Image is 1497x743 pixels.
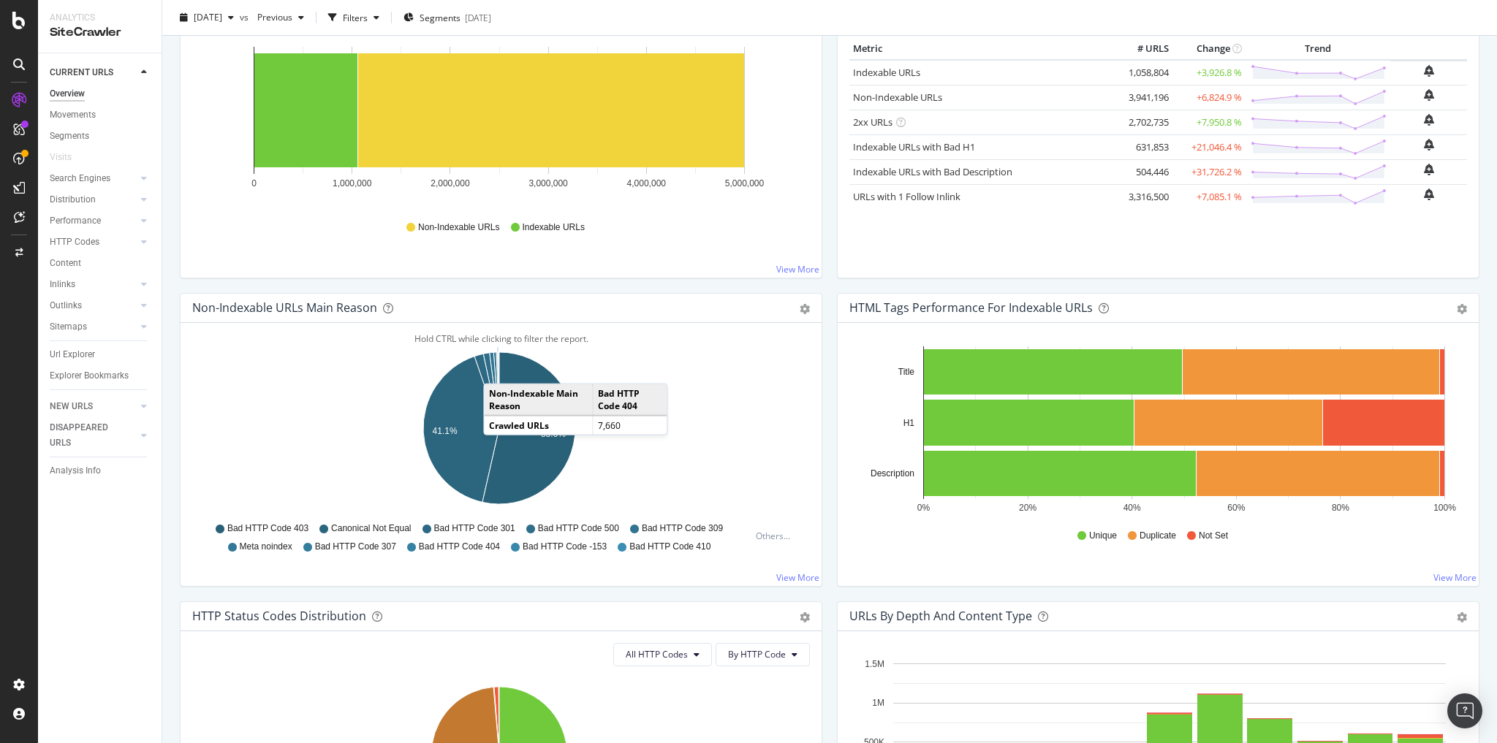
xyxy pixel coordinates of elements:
[50,86,151,102] a: Overview
[484,416,592,435] td: Crawled URLs
[50,24,150,41] div: SiteCrawler
[1114,110,1172,134] td: 2,702,735
[192,346,806,516] svg: A chart.
[1424,114,1434,126] div: bell-plus
[50,347,151,362] a: Url Explorer
[192,609,366,623] div: HTTP Status Codes Distribution
[1123,503,1141,513] text: 40%
[50,107,151,123] a: Movements
[1424,139,1434,150] div: bell-plus
[1172,110,1246,134] td: +7,950.8 %
[716,643,810,666] button: By HTTP Code
[1114,134,1172,159] td: 631,853
[800,612,810,622] div: gear
[853,165,1012,178] a: Indexable URLs with Bad Description
[50,192,96,207] div: Distribution
[50,192,137,207] a: Distribution
[174,6,240,29] button: [DATE]
[853,91,942,104] a: Non-Indexable URLs
[194,11,222,23] span: 2025 Sep. 9th
[50,235,99,250] div: HTTP Codes
[523,541,607,553] span: Bad HTTP Code -153
[484,384,592,416] td: Non-Indexable Main Reason
[240,11,251,23] span: vs
[192,300,377,315] div: Non-Indexable URLs Main Reason
[1424,65,1434,77] div: bell-plus
[1246,38,1390,60] th: Trend
[419,541,500,553] span: Bad HTTP Code 404
[1114,60,1172,85] td: 1,058,804
[431,178,470,188] text: 2,000,000
[1424,188,1434,200] div: bell-plus
[465,11,491,23] div: [DATE]
[50,368,129,384] div: Explorer Bookmarks
[1457,612,1467,622] div: gear
[50,277,75,292] div: Inlinks
[1172,184,1246,209] td: +7,085.1 %
[1199,530,1228,542] span: Not Set
[50,213,101,229] div: Performance
[50,277,137,292] a: Inlinks
[251,11,292,23] span: Previous
[50,65,113,80] div: CURRENT URLS
[903,418,915,428] text: H1
[1114,85,1172,110] td: 3,941,196
[1019,503,1036,513] text: 20%
[776,571,819,584] a: View More
[1227,503,1245,513] text: 60%
[192,38,806,207] svg: A chart.
[849,346,1463,516] svg: A chart.
[343,11,368,23] div: Filters
[322,6,385,29] button: Filters
[420,11,461,23] span: Segments
[50,319,87,335] div: Sitemaps
[642,522,723,535] span: Bad HTTP Code 309
[1114,38,1172,60] th: # URLS
[538,522,619,535] span: Bad HTTP Code 500
[626,648,688,660] span: All HTTP Codes
[898,367,915,377] text: Title
[849,609,1032,623] div: URLs by Depth and Content Type
[853,140,975,153] a: Indexable URLs with Bad H1
[541,429,566,439] text: 53.6%
[50,213,137,229] a: Performance
[853,66,920,79] a: Indexable URLs
[592,384,667,416] td: Bad HTTP Code 404
[50,150,72,165] div: Visits
[776,263,819,275] a: View More
[1332,503,1349,513] text: 80%
[50,420,124,451] div: DISAPPEARED URLS
[418,221,499,234] span: Non-Indexable URLs
[50,107,96,123] div: Movements
[50,235,137,250] a: HTTP Codes
[1172,60,1246,85] td: +3,926.8 %
[756,530,797,542] div: Others...
[50,298,82,313] div: Outlinks
[1433,571,1477,584] a: View More
[849,300,1093,315] div: HTML Tags Performance for Indexable URLs
[50,399,93,414] div: NEW URLS
[433,426,458,436] text: 41.1%
[50,86,85,102] div: Overview
[849,38,1114,60] th: Metric
[50,256,81,271] div: Content
[627,178,667,188] text: 4,000,000
[50,319,137,335] a: Sitemaps
[50,129,151,144] a: Segments
[1089,530,1117,542] span: Unique
[853,190,960,203] a: URLs with 1 Follow Inlink
[800,304,810,314] div: gear
[872,698,884,708] text: 1M
[1172,85,1246,110] td: +6,824.9 %
[629,541,710,553] span: Bad HTTP Code 410
[1457,304,1467,314] div: gear
[1140,530,1176,542] span: Duplicate
[1114,184,1172,209] td: 3,316,500
[725,178,765,188] text: 5,000,000
[331,522,411,535] span: Canonical Not Equal
[728,648,786,660] span: By HTTP Code
[315,541,396,553] span: Bad HTTP Code 307
[1172,159,1246,184] td: +31,726.2 %
[50,129,89,144] div: Segments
